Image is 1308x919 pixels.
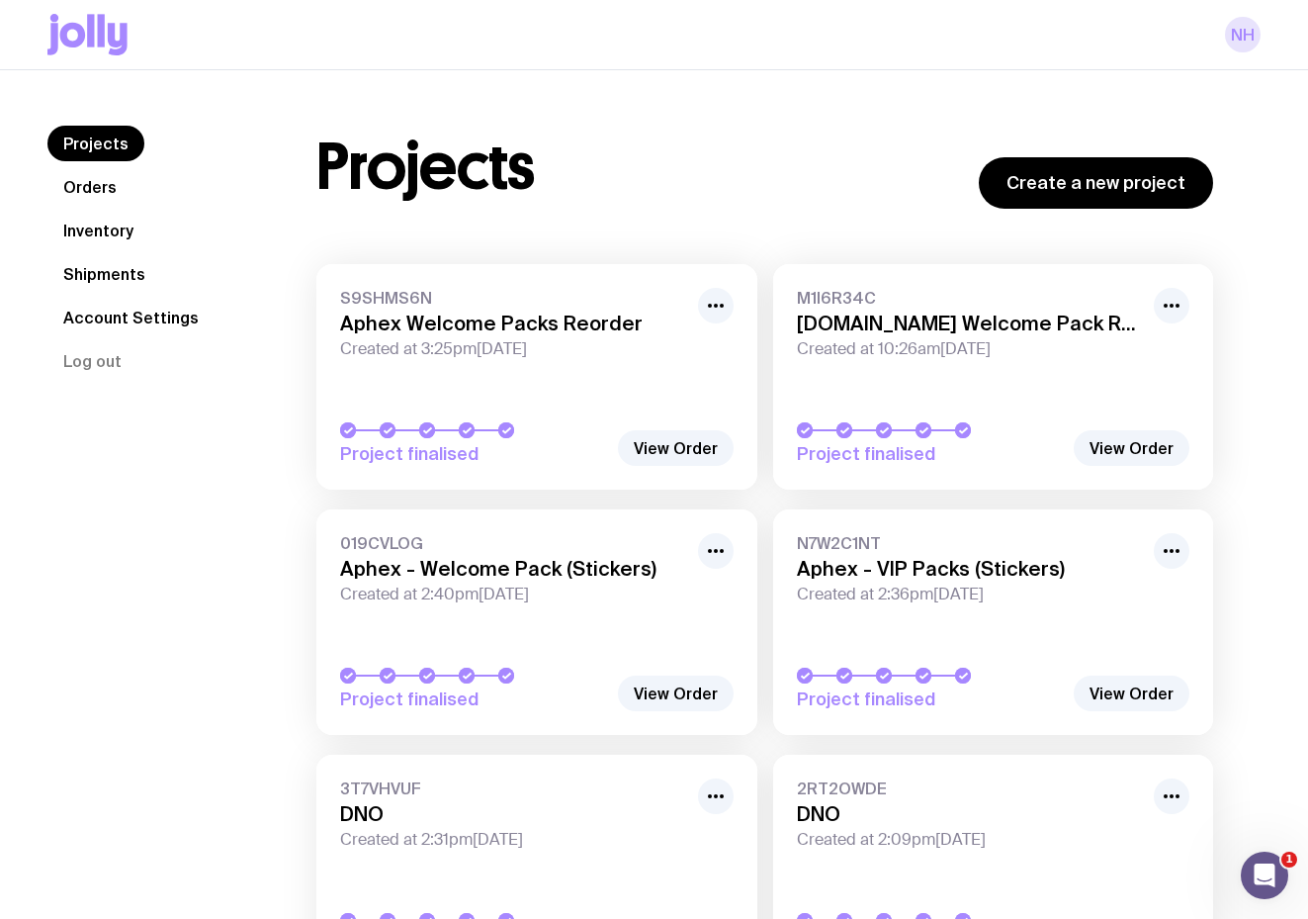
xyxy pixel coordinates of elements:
[797,557,1143,581] h3: Aphex - VIP Packs (Stickers)
[47,213,149,248] a: Inventory
[340,557,686,581] h3: Aphex - Welcome Pack (Stickers)
[340,339,686,359] span: Created at 3:25pm[DATE]
[340,442,607,466] span: Project finalised
[797,312,1143,335] h3: [DOMAIN_NAME] Welcome Pack Repeats
[340,802,686,826] h3: DNO
[340,830,686,850] span: Created at 2:31pm[DATE]
[47,169,132,205] a: Orders
[797,802,1143,826] h3: DNO
[340,585,686,604] span: Created at 2:40pm[DATE]
[47,300,215,335] a: Account Settings
[797,533,1143,553] span: N7W2C1NT
[340,288,686,308] span: S9SHMS6N
[47,256,161,292] a: Shipments
[47,126,144,161] a: Projects
[316,264,757,490] a: S9SHMS6NAphex Welcome Packs ReorderCreated at 3:25pm[DATE]Project finalised
[1241,852,1288,899] iframe: Intercom live chat
[47,343,137,379] button: Log out
[797,585,1143,604] span: Created at 2:36pm[DATE]
[316,509,757,735] a: 019CVLOGAphex - Welcome Pack (Stickers)Created at 2:40pm[DATE]Project finalised
[797,442,1064,466] span: Project finalised
[797,688,1064,711] span: Project finalised
[797,779,1143,798] span: 2RT2OWDE
[340,533,686,553] span: 019CVLOG
[979,157,1213,209] a: Create a new project
[773,264,1214,490] a: M1I6R34C[DOMAIN_NAME] Welcome Pack RepeatsCreated at 10:26am[DATE]Project finalised
[773,509,1214,735] a: N7W2C1NTAphex - VIP Packs (Stickers)Created at 2:36pm[DATE]Project finalised
[1225,17,1261,52] a: NH
[618,676,734,711] a: View Order
[797,830,1143,850] span: Created at 2:09pm[DATE]
[1281,852,1297,868] span: 1
[797,339,1143,359] span: Created at 10:26am[DATE]
[316,136,535,199] h1: Projects
[340,779,686,798] span: 3T7VHVUF
[618,430,734,466] a: View Order
[1074,430,1189,466] a: View Order
[797,288,1143,308] span: M1I6R34C
[1074,676,1189,711] a: View Order
[340,688,607,711] span: Project finalised
[340,312,686,335] h3: Aphex Welcome Packs Reorder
